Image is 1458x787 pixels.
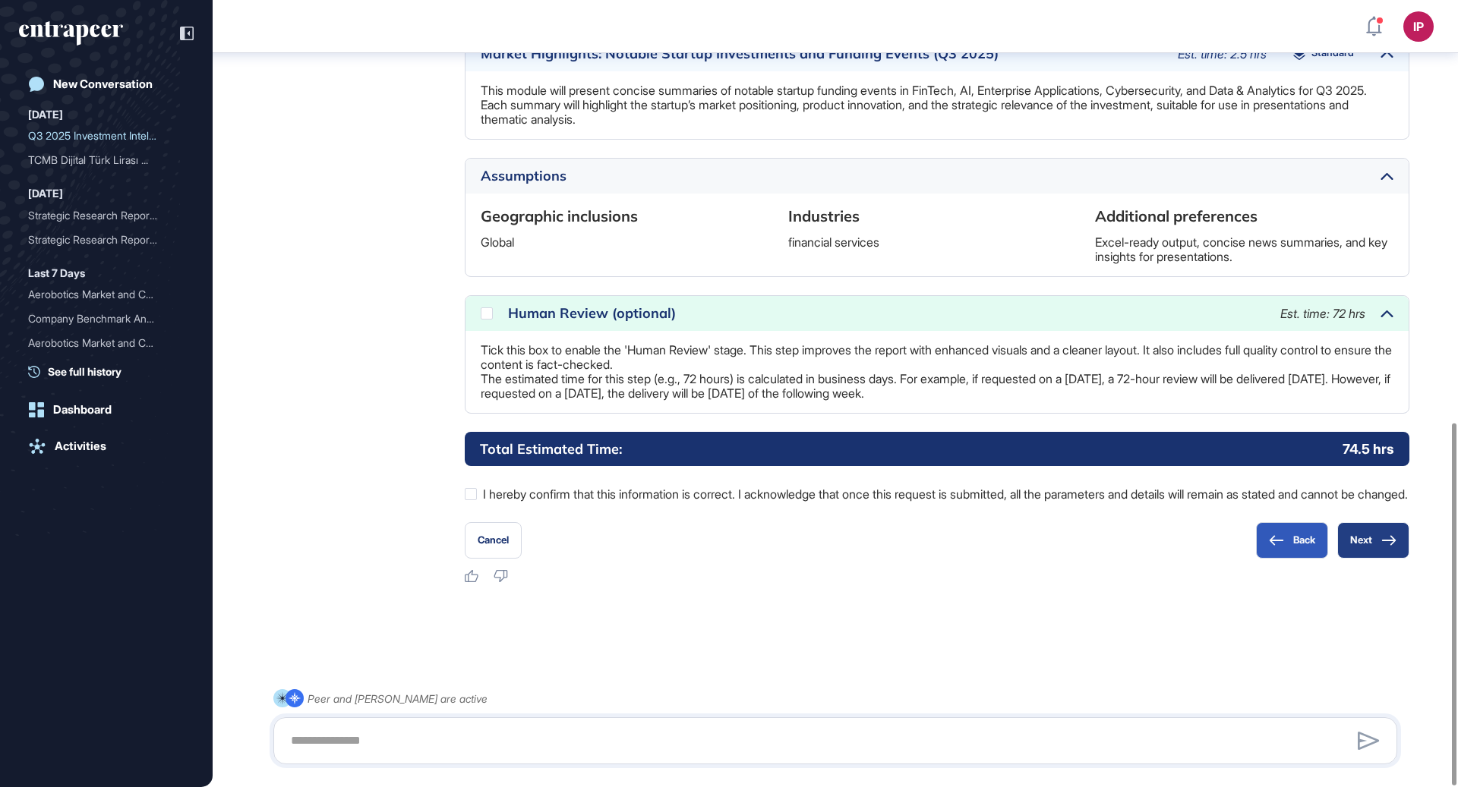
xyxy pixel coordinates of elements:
[1280,306,1365,321] span: Est. time: 72 hrs
[53,77,153,91] div: New Conversation
[508,307,1265,320] div: Human Review (optional)
[481,169,1365,183] div: Assumptions
[19,395,194,425] a: Dashboard
[481,343,1393,401] p: Tick this box to enable the 'Human Review' stage. This step improves the report with enhanced vis...
[1311,48,1354,60] span: Standard
[28,124,185,148] div: Q3 2025 Investment Intelligence Report for Türkiye İş Bankası: Analysis of Startup Funding in Fin...
[1337,522,1409,559] button: Next
[308,689,488,708] div: Peer and [PERSON_NAME] are active
[48,364,121,379] span: See full history
[19,69,194,99] a: New Conversation
[28,105,63,124] div: [DATE]
[465,522,522,559] button: Cancel
[28,282,185,307] div: Aerobotics Market and Competitor Analysis in Fruit Agriculture: Use-Case Discovery and Benchmarking
[28,184,63,203] div: [DATE]
[28,307,172,331] div: Company Benchmark Analysi...
[1343,439,1394,458] p: 74.5 hrs
[28,148,185,172] div: TCMB Dijital Türk Lirası Ekosistemine Katılım Çağrısı için Proje Başvuruları Hazırlama Desteği
[28,364,194,379] a: See full history
[28,203,185,228] div: Strategic Research Report on Civil Applications of UAVs/UAS: Startup Landscape and Opportunities ...
[28,331,185,355] div: Aerobotics Market and Competitor Analysis in Fruit Agriculture: Use-Case Discovery and Benchmarking
[1256,522,1328,559] button: Back
[465,484,1409,504] label: I hereby confirm that this information is correct. I acknowledge that once this request is submit...
[481,47,1163,61] div: Market Highlights: Notable Startup Investments and Funding Events (Q3 2025)
[1178,46,1267,61] span: Est. time: 2.5 hrs
[481,206,779,227] h6: Geographic inclusions
[28,282,172,307] div: Aerobotics Market and Com...
[28,228,172,252] div: Strategic Research Report...
[1095,206,1393,227] h6: Additional preferences
[1095,235,1393,264] p: Excel-ready output, concise news summaries, and key insights for presentations.
[28,124,172,148] div: Q3 2025 Investment Intell...
[788,235,1087,250] p: financial services
[480,439,622,458] h6: Total Estimated Time:
[481,235,779,250] p: Global
[28,264,85,282] div: Last 7 Days
[28,148,172,172] div: TCMB Dijital Türk Lirası ...
[28,307,185,331] div: Company Benchmark Analysis for Aerobotics
[19,21,123,46] div: entrapeer-logo
[28,331,172,355] div: Aerobotics Market and Com...
[28,228,185,252] div: Strategic Research Report on Civil Applications of Manned and Unmanned Aerial Vehicles (UAVs/UAS)...
[28,203,172,228] div: Strategic Research Report...
[55,439,106,453] div: Activities
[1403,11,1434,42] button: IP
[481,83,1393,127] p: This module will present concise summaries of notable startup funding events in FinTech, AI, Ente...
[19,431,194,461] a: Activities
[53,403,112,417] div: Dashboard
[788,206,1087,227] h6: Industries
